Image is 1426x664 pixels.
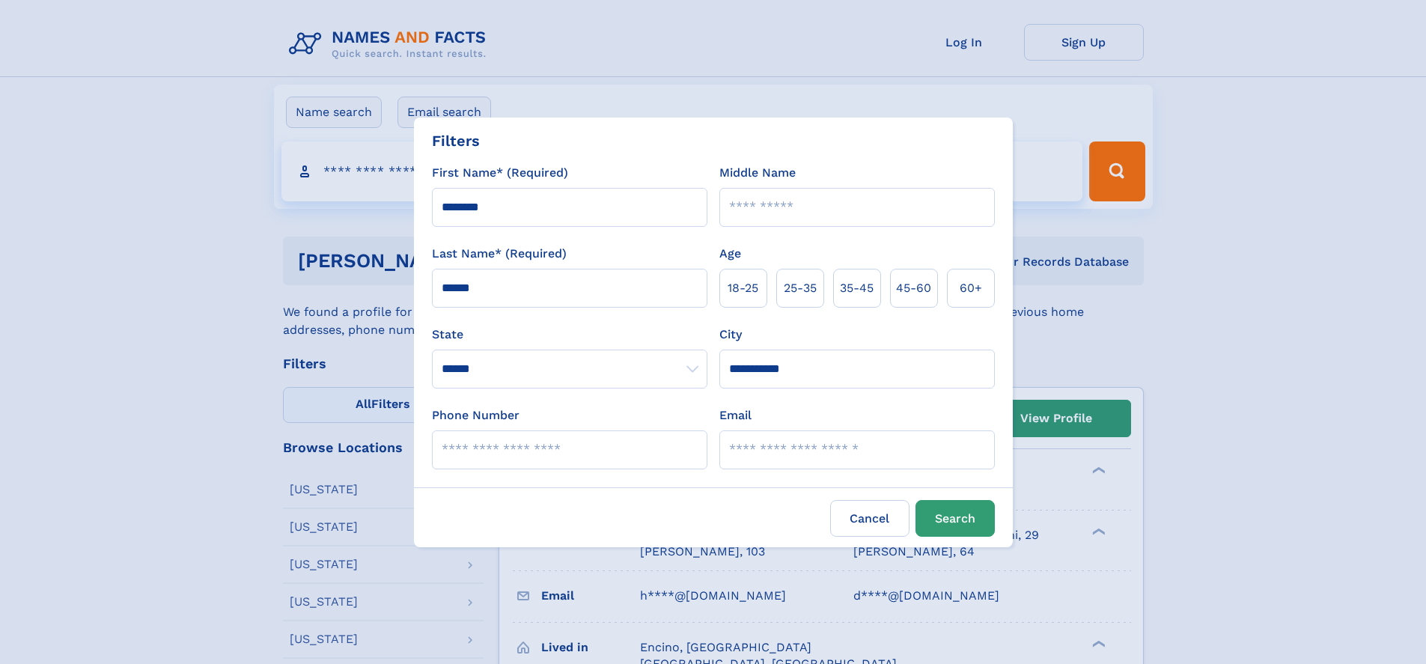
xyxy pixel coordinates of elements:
label: Age [719,245,741,263]
span: 18‑25 [728,279,758,297]
button: Search [915,500,995,537]
label: Cancel [830,500,909,537]
span: 35‑45 [840,279,874,297]
div: Filters [432,130,480,152]
label: Email [719,406,752,424]
label: Phone Number [432,406,519,424]
label: State [432,326,707,344]
label: Middle Name [719,164,796,182]
span: 45‑60 [896,279,931,297]
span: 60+ [960,279,982,297]
span: 25‑35 [784,279,817,297]
label: First Name* (Required) [432,164,568,182]
label: City [719,326,742,344]
label: Last Name* (Required) [432,245,567,263]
